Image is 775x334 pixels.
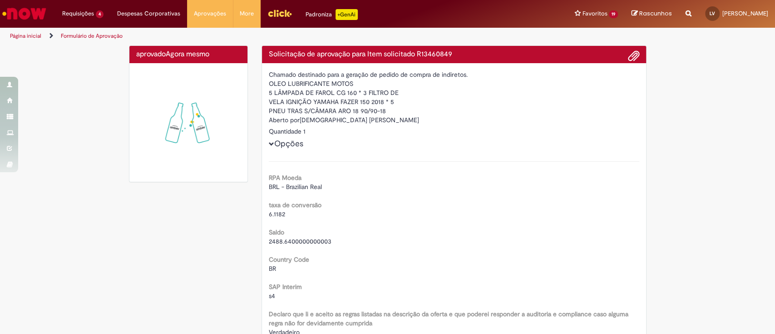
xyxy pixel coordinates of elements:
span: 6.1182 [269,210,285,218]
div: [DEMOGRAPHIC_DATA] [PERSON_NAME] [269,115,639,127]
b: Declaro que li e aceito as regras listadas na descrição da oferta e que poderei responder a audit... [269,310,628,327]
span: Despesas Corporativas [117,9,180,18]
span: s4 [269,292,275,300]
ul: Trilhas de página [7,28,510,45]
span: Favoritos [582,9,607,18]
span: 2488.6400000000003 [269,237,331,245]
span: 4 [96,10,104,18]
p: +GenAi [336,9,358,20]
img: click_logo_yellow_360x200.png [267,6,292,20]
span: Rascunhos [639,9,672,18]
h4: aprovado [136,50,241,59]
span: BRL - Brazilian Real [269,183,322,191]
span: 19 [609,10,618,18]
span: LV [710,10,715,16]
img: sucesso_1.gif [136,70,241,175]
span: [PERSON_NAME] [722,10,768,17]
span: Requisições [62,9,94,18]
a: Página inicial [10,32,41,40]
b: SAP Interim [269,283,302,291]
a: Formulário de Aprovação [61,32,123,40]
b: taxa de conversão [269,201,321,209]
span: Aprovações [194,9,226,18]
div: Padroniza [306,9,358,20]
label: Aberto por [269,115,300,125]
b: Saldo [269,228,284,236]
h4: Solicitação de aprovação para Item solicitado R13460849 [269,50,639,59]
div: PNEU TRAS S/CÂMARA ARO 18 90/90-18 [269,106,639,115]
span: Agora mesmo [166,50,209,59]
a: Rascunhos [632,10,672,18]
div: Quantidade 1 [269,127,639,136]
time: 29/08/2025 09:05:05 [166,50,209,59]
div: VELA IGNIÇÃO YAMAHA FAZER 150 2018 * 5 [269,97,639,106]
span: BR [269,264,276,273]
div: 5 LÂMPADA DE FAROL CG 160 * 3 FILTRO DE [269,88,639,97]
img: ServiceNow [1,5,48,23]
div: OLEO LUBRIFICANTE MOTOS [269,79,639,88]
b: RPA Moeda [269,174,301,182]
div: Chamado destinado para a geração de pedido de compra de indiretos. [269,70,639,79]
b: Country Code [269,255,309,264]
span: More [240,9,254,18]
